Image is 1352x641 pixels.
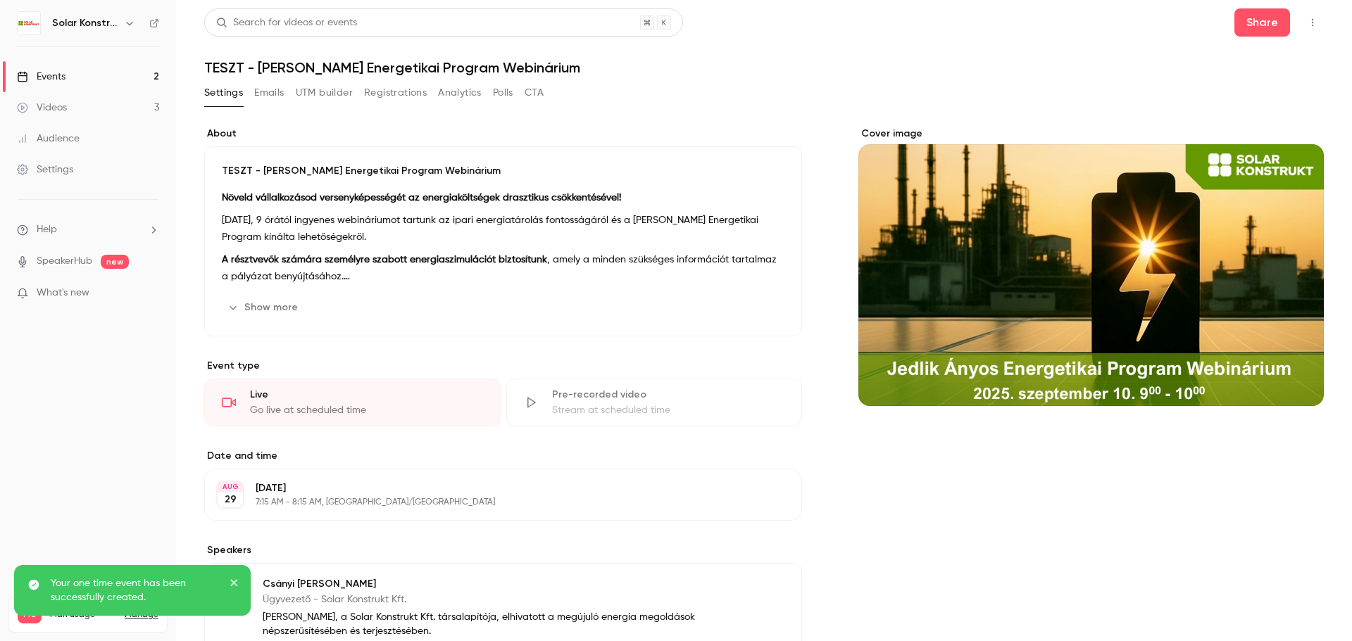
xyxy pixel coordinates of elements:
[101,255,129,269] span: new
[364,82,427,104] button: Registrations
[37,222,57,237] span: Help
[52,16,118,30] h6: Solar Konstrukt Kft.
[225,493,237,507] p: 29
[263,610,711,638] p: [PERSON_NAME], a Solar Konstrukt Kft. társalapítója, elhivatott a megújuló energia megoldások nép...
[256,481,727,495] p: [DATE]
[17,70,65,84] div: Events
[506,379,803,426] div: Pre-recorded videoStream at scheduled time
[216,15,357,30] div: Search for videos or events
[37,254,92,269] a: SpeakerHub
[17,132,80,146] div: Audience
[17,222,159,237] li: help-dropdown-opener
[250,388,483,402] div: Live
[230,576,239,593] button: close
[17,101,67,115] div: Videos
[204,127,802,141] label: About
[250,403,483,417] div: Go live at scheduled time
[256,497,727,508] p: 7:15 AM - 8:15 AM, [GEOGRAPHIC_DATA]/[GEOGRAPHIC_DATA]
[218,482,243,492] div: AUG
[858,127,1324,141] label: Cover image
[222,255,547,265] strong: A résztvevők számára személyre szabott energiaszimulációt biztosítunk
[204,379,501,426] div: LiveGo live at scheduled time
[222,193,621,203] strong: Növeld vállalkozásod versenyképességét az energiaköltségek drasztikus csökkentésével!
[858,127,1324,406] section: Cover image
[552,388,785,402] div: Pre-recorded video
[438,82,482,104] button: Analytics
[204,59,1324,76] h1: TESZT - [PERSON_NAME] Energetikai Program Webinárium
[222,164,784,178] p: TESZT - [PERSON_NAME] Energetikai Program Webinárium
[204,543,802,557] label: Speakers
[263,592,711,607] p: Ügyvezető - Solar Konstrukt Kft.
[222,251,784,285] p: , amely a minden szükséges információt tartalmaz a pályázat benyújtásához.
[222,212,784,246] p: [DATE], 9 órától ingyenes webináriumot tartunk az ipari energiatárolás fontosságáról és a [PERSON...
[204,82,243,104] button: Settings
[37,286,89,300] span: What's new
[263,577,711,591] p: Csányi [PERSON_NAME]
[204,449,802,463] label: Date and time
[254,82,284,104] button: Emails
[1234,8,1290,37] button: Share
[296,82,353,104] button: UTM builder
[525,82,544,104] button: CTA
[51,576,220,604] p: Your one time event has been successfully created.
[222,296,306,319] button: Show more
[493,82,513,104] button: Polls
[204,359,802,373] p: Event type
[17,163,73,177] div: Settings
[552,403,785,417] div: Stream at scheduled time
[18,12,40,34] img: Solar Konstrukt Kft.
